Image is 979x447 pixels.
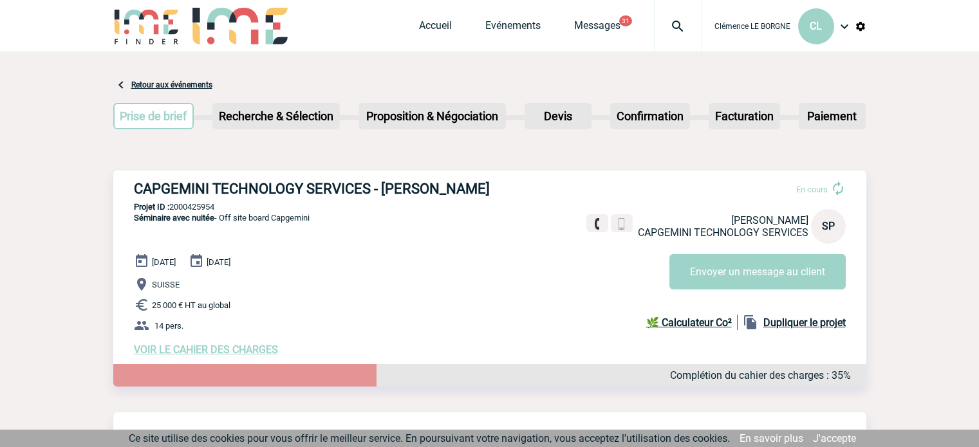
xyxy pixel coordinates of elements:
[214,104,339,128] p: Recherche & Sélection
[638,226,808,239] span: CAPGEMINI TECHNOLOGY SERVICES
[485,19,541,37] a: Evénements
[574,19,620,37] a: Messages
[743,315,758,330] img: file_copy-black-24dp.png
[134,181,520,197] h3: CAPGEMINI TECHNOLOGY SERVICES - [PERSON_NAME]
[740,432,803,444] a: En savoir plus
[113,202,866,212] p: 2000425954
[134,343,278,356] a: VOIR LE CAHIER DES CHARGES
[134,213,214,223] span: Séminaire avec nuitée
[152,300,230,310] span: 25 000 € HT au global
[710,104,779,128] p: Facturation
[611,104,689,128] p: Confirmation
[131,80,212,89] a: Retour aux événements
[134,213,310,223] span: - Off site board Capgemini
[152,280,180,289] span: SUISSE
[115,104,193,128] p: Prise de brief
[800,104,864,128] p: Paiement
[822,220,835,232] span: SP
[714,22,790,31] span: Clémence LE BORGNE
[419,19,452,37] a: Accueil
[113,8,180,44] img: IME-Finder
[592,218,603,230] img: fixe.png
[810,20,822,32] span: CL
[152,257,176,267] span: [DATE]
[360,104,505,128] p: Proposition & Négociation
[616,218,628,230] img: portable.png
[207,257,230,267] span: [DATE]
[646,315,738,330] a: 🌿 Calculateur Co²
[619,15,632,26] button: 31
[731,214,808,226] span: [PERSON_NAME]
[796,185,828,194] span: En cours
[129,432,730,444] span: Ce site utilise des cookies pour vous offrir le meilleur service. En poursuivant votre navigation...
[134,202,169,212] b: Projet ID :
[669,254,846,289] button: Envoyer un message au client
[646,316,732,329] b: 🌿 Calculateur Co²
[526,104,590,128] p: Devis
[763,316,846,329] b: Dupliquer le projet
[154,321,183,331] span: 14 pers.
[813,432,856,444] a: J'accepte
